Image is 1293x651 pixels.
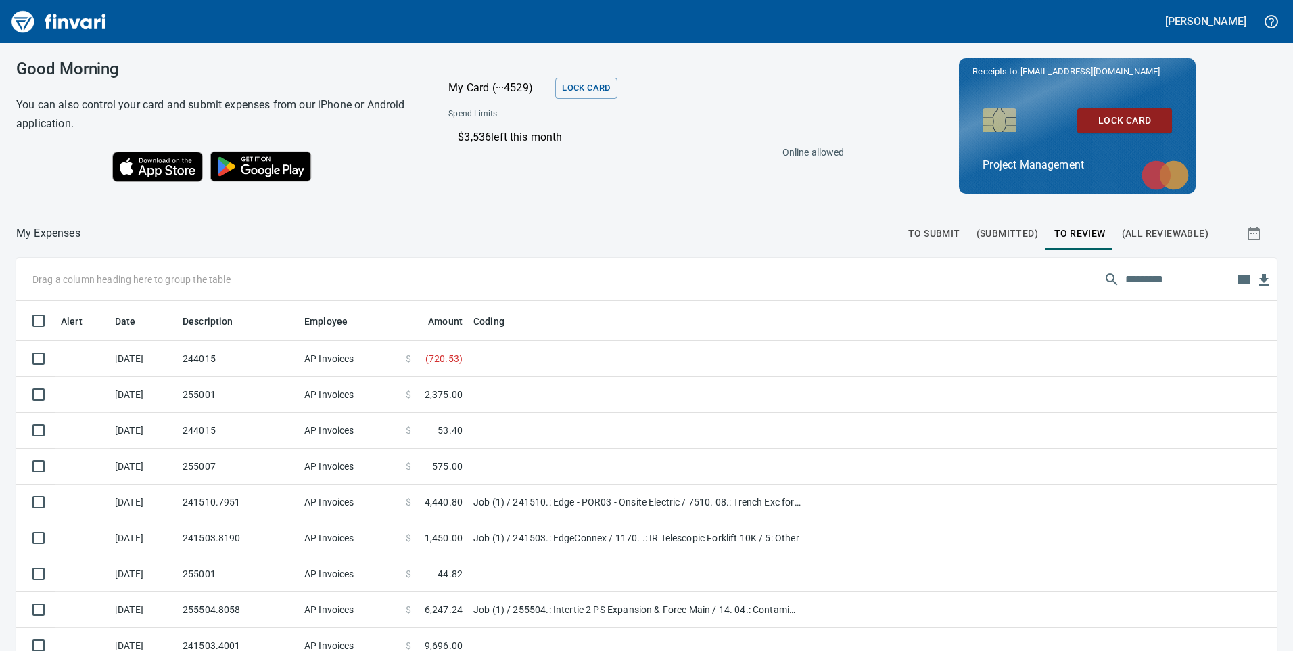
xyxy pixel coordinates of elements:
[110,377,177,413] td: [DATE]
[299,413,400,449] td: AP Invoices
[1162,11,1250,32] button: [PERSON_NAME]
[425,603,463,616] span: 6,247.24
[110,520,177,556] td: [DATE]
[304,313,365,330] span: Employee
[406,531,411,545] span: $
[32,273,231,286] p: Drag a column heading here to group the table
[1165,14,1246,28] h5: [PERSON_NAME]
[432,459,463,473] span: 575.00
[177,341,299,377] td: 244015
[112,152,203,182] img: Download on the App Store
[1019,65,1161,78] span: [EMAIL_ADDRESS][DOMAIN_NAME]
[110,341,177,377] td: [DATE]
[299,592,400,628] td: AP Invoices
[16,225,80,242] p: My Expenses
[1054,225,1106,242] span: To Review
[555,78,617,99] button: Lock Card
[1122,225,1208,242] span: (All Reviewable)
[177,485,299,520] td: 241510.7951
[177,556,299,592] td: 255001
[438,424,463,437] span: 53.40
[1254,270,1274,290] button: Download Table
[425,495,463,509] span: 4,440.80
[425,388,463,401] span: 2,375.00
[304,313,348,330] span: Employee
[183,313,251,330] span: Description
[428,313,463,330] span: Amount
[473,313,522,330] span: Coding
[16,225,80,242] nav: breadcrumb
[16,60,415,78] h3: Good Morning
[177,520,299,556] td: 241503.8190
[299,485,400,520] td: AP Invoices
[458,129,837,145] p: $3,536 left this month
[110,592,177,628] td: [DATE]
[406,352,411,365] span: $
[425,531,463,545] span: 1,450.00
[110,413,177,449] td: [DATE]
[438,145,844,159] p: Online allowed
[438,567,463,581] span: 44.82
[299,341,400,377] td: AP Invoices
[406,495,411,509] span: $
[406,388,411,401] span: $
[299,377,400,413] td: AP Invoices
[177,413,299,449] td: 244015
[983,157,1172,173] p: Project Management
[410,313,463,330] span: Amount
[977,225,1038,242] span: (Submitted)
[8,5,110,38] img: Finvari
[1077,108,1172,133] button: Lock Card
[468,592,806,628] td: Job (1) / 255504.: Intertie 2 PS Expansion & Force Main / 14. 04.: Contaminated Soil - Stockpile ...
[406,567,411,581] span: $
[110,485,177,520] td: [DATE]
[299,556,400,592] td: AP Invoices
[406,459,411,473] span: $
[448,80,550,96] p: My Card (···4529)
[183,313,233,330] span: Description
[972,65,1182,78] p: Receipts to:
[448,108,669,121] span: Spend Limits
[406,424,411,437] span: $
[299,449,400,485] td: AP Invoices
[473,313,504,330] span: Coding
[468,485,806,520] td: Job (1) / 241510.: Edge - POR03 - Onsite Electric / 7510. 08.: Trench Exc for Electrical / 5: Other
[177,377,299,413] td: 255001
[16,95,415,133] h6: You can also control your card and submit expenses from our iPhone or Android application.
[1088,112,1161,129] span: Lock Card
[61,313,100,330] span: Alert
[299,520,400,556] td: AP Invoices
[908,225,960,242] span: To Submit
[61,313,83,330] span: Alert
[1233,217,1277,250] button: Show transactions within a particular date range
[203,144,319,189] img: Get it on Google Play
[562,81,610,96] span: Lock Card
[115,313,136,330] span: Date
[177,449,299,485] td: 255007
[115,313,154,330] span: Date
[110,556,177,592] td: [DATE]
[1135,154,1196,197] img: mastercard.svg
[1233,269,1254,290] button: Choose columns to display
[110,449,177,485] td: [DATE]
[177,592,299,628] td: 255504.8058
[406,603,411,616] span: $
[425,352,463,365] span: ( 720.53 )
[468,520,806,556] td: Job (1) / 241503.: EdgeConnex / 1170. .: IR Telescopic Forklift 10K / 5: Other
